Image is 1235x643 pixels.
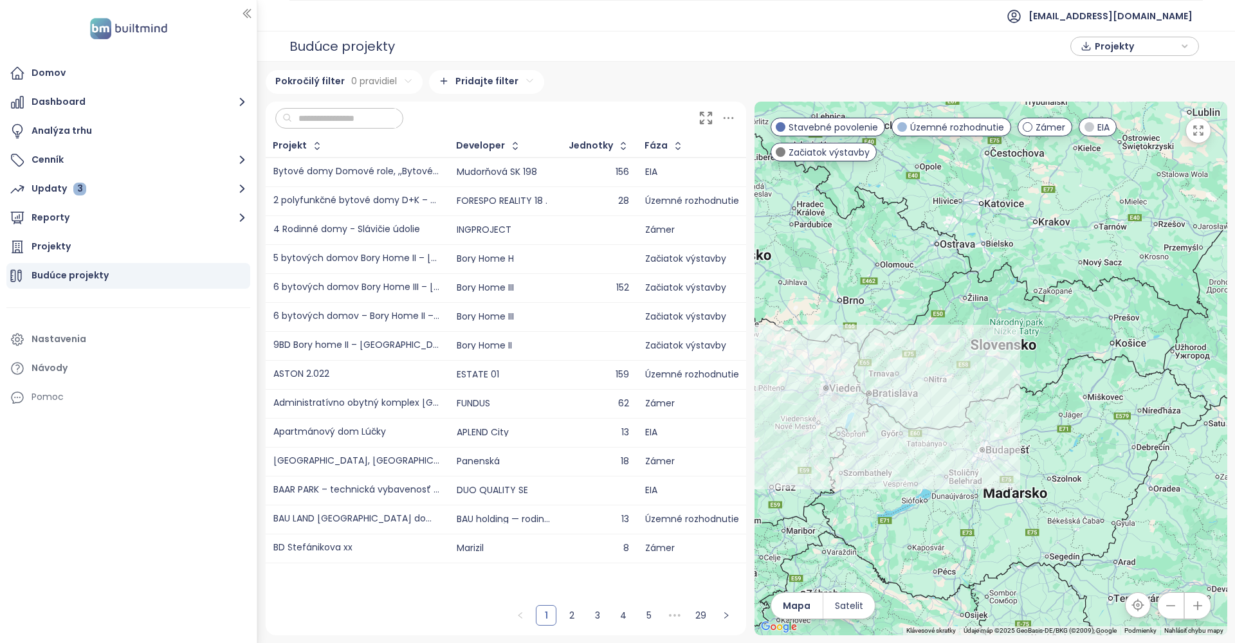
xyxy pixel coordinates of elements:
[645,141,668,150] div: Fáza
[569,399,629,408] div: 62
[645,370,739,379] div: Územné rozhodnutie
[457,544,484,552] div: Marizil
[722,611,730,619] span: right
[517,611,524,619] span: left
[32,123,92,139] div: Analýza trhu
[536,606,556,625] a: 1
[569,141,613,150] div: Jednotky
[273,141,307,150] div: Projekt
[6,118,250,144] a: Analýza trhu
[783,599,810,613] span: Mapa
[6,327,250,352] a: Nastavenia
[6,263,250,289] a: Budúce projekty
[645,226,739,234] div: Zámer
[6,234,250,260] a: Projekty
[664,605,685,626] li: Nasledujúcich 5 strán
[588,606,607,625] a: 3
[906,626,956,635] button: Klávesové skratky
[1029,1,1193,32] span: [EMAIL_ADDRESS][DOMAIN_NAME]
[569,428,629,437] div: 13
[273,485,441,495] div: BAAR PARK – technická vybavenosť pre IBV
[789,145,870,159] span: Začiatok výstavby
[614,606,633,625] a: 4
[664,605,685,626] span: •••
[587,605,608,626] li: 3
[1124,627,1157,634] a: Podmienky (otvorí sa na novej karte)
[457,515,553,523] div: BAU holding — rodinné domy
[273,370,329,379] div: ASTON 2.022
[569,168,629,176] div: 156
[613,605,634,626] li: 4
[562,606,581,625] a: 2
[273,428,386,437] div: Apartmánový dom Lúčky
[457,255,514,263] div: Bory Home H
[457,370,499,379] div: ESTATE 01
[6,176,250,202] button: Updaty 3
[32,65,66,81] div: Domov
[691,606,710,625] a: 29
[32,360,68,376] div: Návody
[273,254,441,264] div: 5 bytových domov Bory Home II – [GEOGRAPHIC_DATA]
[457,312,514,321] div: Bory Home III
[273,312,441,321] div: 6 bytových domov – Bory Home II – [GEOGRAPHIC_DATA], časť [GEOGRAPHIC_DATA] A, Bytové domy B1 a B2
[1164,627,1223,634] a: Nahlásiť chybu mapy
[562,605,582,626] li: 2
[457,399,490,408] div: FUNDUS
[6,60,250,86] a: Domov
[645,399,739,408] div: Zámer
[639,605,659,626] li: 5
[964,627,1117,634] span: Údaje máp ©2025 GeoBasis-DE/BKG (©2009), Google
[645,428,739,437] div: EIA
[789,120,878,134] span: Stavebné povolenie
[32,267,109,284] div: Budúce projekty
[273,196,441,206] div: 2 polyfunkčné bytové domy D+K – ul. [GEOGRAPHIC_DATA]
[457,168,537,176] div: Mudorňová SK 198
[289,33,395,59] div: Budúce projekty
[569,370,629,379] div: 159
[645,486,739,494] div: EIA
[758,619,800,635] a: Otvoriť túto oblasť v Mapách Google (otvorí nové okno)
[86,15,171,42] img: logo
[569,197,629,205] div: 28
[771,593,823,619] button: Mapa
[1095,37,1178,56] span: Projekty
[456,141,505,150] div: Developer
[457,428,509,437] div: APLEND City
[835,599,863,613] span: Satelit
[645,515,739,523] div: Územné rozhodnutie
[758,619,800,635] img: Google
[823,593,875,619] button: Satelit
[457,341,512,350] div: Bory Home II
[266,70,423,94] div: Pokročilý filter
[457,284,514,292] div: Bory Home III
[910,120,1004,134] span: Územné rozhodnutie
[510,605,531,626] button: left
[569,515,629,523] div: 13
[1097,120,1110,134] span: EIA
[6,205,250,231] button: Reporty
[716,605,736,626] li: Nasledujúca strana
[273,399,441,408] div: Administratívno obytný komplex [GEOGRAPHIC_DATA].
[6,147,250,173] button: Cenník
[536,605,556,626] li: 1
[273,457,441,466] div: [GEOGRAPHIC_DATA], [GEOGRAPHIC_DATA].
[32,331,86,347] div: Nastavenia
[457,457,500,466] div: Panenská
[569,457,629,466] div: 18
[351,74,397,88] span: 0 pravidiel
[645,255,739,263] div: Začiatok výstavby
[716,605,736,626] button: right
[645,457,739,466] div: Zámer
[457,226,511,234] div: INGPROJECT
[645,197,739,205] div: Územné rozhodnutie
[273,341,441,350] div: 9BD Bory home II – [GEOGRAPHIC_DATA]
[510,605,531,626] li: Predchádzajúca strana
[273,543,352,553] div: BD Štefánikova xx
[645,341,739,350] div: Začiatok výstavby
[6,385,250,410] div: Pomoc
[569,284,629,292] div: 152
[273,167,441,177] div: Bytové domy Domové role, ,,Bytové domy Domové lúky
